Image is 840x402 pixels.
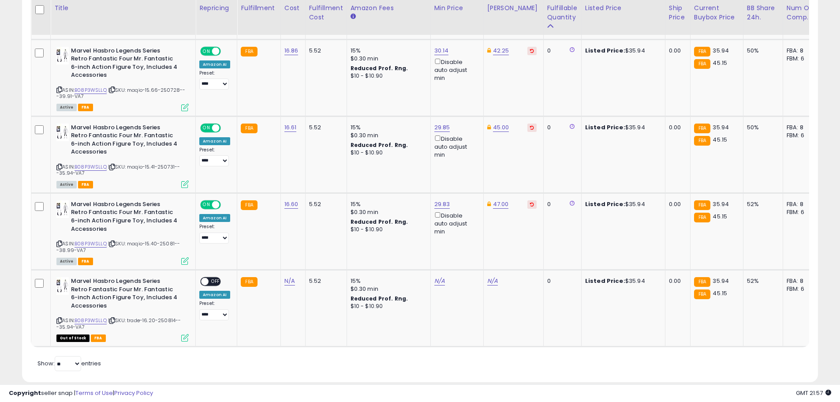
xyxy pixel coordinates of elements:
a: B08P3WSLLQ [75,240,107,248]
b: Reduced Prof. Rng. [351,218,408,225]
div: Listed Price [585,4,661,13]
a: Terms of Use [75,389,113,397]
div: $35.94 [585,200,658,208]
b: Listed Price: [585,200,625,208]
a: 42.25 [493,46,509,55]
div: FBA: 8 [787,124,816,131]
span: 45.15 [713,59,727,67]
span: FBA [91,334,106,342]
div: Amazon Fees [351,4,427,13]
span: 45.15 [713,289,727,297]
span: All listings currently available for purchase on Amazon [56,104,77,111]
div: BB Share 24h. [747,4,779,22]
div: $35.94 [585,277,658,285]
div: 0.00 [669,124,683,131]
div: $35.94 [585,47,658,55]
span: 35.94 [713,46,729,55]
div: Title [54,4,192,13]
div: 15% [351,277,424,285]
div: 0 [547,47,575,55]
a: 45.00 [493,123,509,132]
div: $0.30 min [351,208,424,216]
div: FBM: 6 [787,131,816,139]
div: 0.00 [669,200,683,208]
span: All listings that are currently out of stock and unavailable for purchase on Amazon [56,334,90,342]
div: Current Buybox Price [694,4,739,22]
div: 5.52 [309,277,340,285]
small: FBA [694,136,710,146]
div: Amazon AI [199,137,230,145]
span: | SKU: maqio-15.40-25081---38.99-VA7 [56,240,180,253]
div: FBM: 6 [787,55,816,63]
div: Ship Price [669,4,687,22]
b: Reduced Prof. Rng. [351,295,408,302]
div: $10 - $10.90 [351,149,424,157]
a: Privacy Policy [114,389,153,397]
span: 35.94 [713,277,729,285]
small: FBA [694,47,710,56]
b: Marvel Hasbro Legends Series Retro Fantastic Four Mr. Fantastic 6-inch Action Figure Toy, Include... [71,277,178,312]
div: Disable auto adjust min [434,57,477,83]
div: 15% [351,200,424,208]
span: OFF [220,201,234,209]
div: Num of Comp. [787,4,819,22]
span: ON [201,124,212,131]
div: 15% [351,47,424,55]
div: $35.94 [585,124,658,131]
a: B08P3WSLLQ [75,86,107,94]
div: $10 - $10.90 [351,303,424,310]
div: 5.52 [309,124,340,131]
div: 5.52 [309,200,340,208]
a: 16.61 [284,123,297,132]
b: Marvel Hasbro Legends Series Retro Fantastic Four Mr. Fantastic 6-inch Action Figure Toy, Include... [71,47,178,82]
img: 31aYzUBjp4L._SL40_.jpg [56,124,69,141]
a: N/A [284,277,295,286]
a: 29.85 [434,123,450,132]
span: | SKU: maqio-15.41-250731---35.94-VA7 [56,163,180,177]
div: 0 [547,200,575,208]
small: FBA [241,124,257,133]
small: FBA [694,200,710,210]
div: $10 - $10.90 [351,72,424,80]
span: FBA [78,181,93,188]
div: Cost [284,4,302,13]
b: Reduced Prof. Rng. [351,64,408,72]
span: FBA [78,258,93,265]
b: Listed Price: [585,277,625,285]
div: FBA: 8 [787,277,816,285]
span: 35.94 [713,200,729,208]
div: Preset: [199,70,230,90]
div: 52% [747,277,776,285]
div: Repricing [199,4,233,13]
div: 5.52 [309,47,340,55]
a: N/A [487,277,498,286]
div: Min Price [434,4,480,13]
span: All listings currently available for purchase on Amazon [56,258,77,265]
span: OFF [220,124,234,131]
b: Reduced Prof. Rng. [351,141,408,149]
div: 0 [547,124,575,131]
span: OFF [209,278,223,286]
b: Marvel Hasbro Legends Series Retro Fantastic Four Mr. Fantastic 6-inch Action Figure Toy, Include... [71,200,178,235]
span: 2025-08-15 21:57 GMT [796,389,831,397]
span: All listings currently available for purchase on Amazon [56,181,77,188]
small: FBA [694,277,710,287]
div: $0.30 min [351,285,424,293]
a: B08P3WSLLQ [75,163,107,171]
div: $0.30 min [351,55,424,63]
img: 31aYzUBjp4L._SL40_.jpg [56,277,69,295]
span: | SKU: maqio-15.66-250728---39.91-VA7 [56,86,186,100]
strong: Copyright [9,389,41,397]
span: 45.15 [713,135,727,144]
div: Amazon AI [199,291,230,299]
div: ASIN: [56,124,189,187]
a: 16.60 [284,200,299,209]
div: 50% [747,47,776,55]
small: FBA [241,200,257,210]
div: 50% [747,124,776,131]
div: Fulfillment Cost [309,4,343,22]
div: Preset: [199,301,230,320]
div: Disable auto adjust min [434,210,477,236]
a: 30.14 [434,46,449,55]
span: 35.94 [713,123,729,131]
